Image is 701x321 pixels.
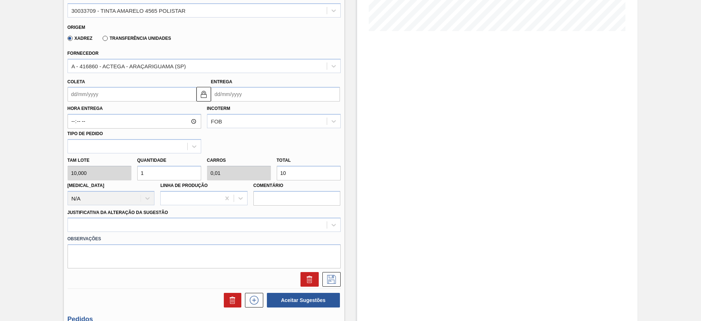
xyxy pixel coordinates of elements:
[68,87,196,102] input: dd/mm/yyyy
[263,292,341,308] div: Aceitar Sugestões
[196,87,211,102] button: locked
[68,131,103,136] label: Tipo de pedido
[207,106,230,111] label: Incoterm
[72,63,186,69] div: A - 416860 - ACTEGA - ARAÇARIGUAMA (SP)
[319,272,341,287] div: Salvar Sugestão
[199,90,208,99] img: locked
[241,293,263,307] div: Nova sugestão
[68,25,85,30] label: Origem
[207,158,226,163] label: Carros
[297,272,319,287] div: Excluir Sugestão
[103,36,171,41] label: Transferência Unidades
[211,87,340,102] input: dd/mm/yyyy
[72,7,186,14] div: 30033709 - TINTA AMARELO 4565 POLISTAR
[68,79,85,84] label: Coleta
[211,79,233,84] label: Entrega
[267,293,340,307] button: Aceitar Sugestões
[160,183,208,188] label: Linha de Produção
[68,36,93,41] label: Xadrez
[68,51,99,56] label: Fornecedor
[68,103,201,114] label: Hora Entrega
[277,158,291,163] label: Total
[137,158,166,163] label: Quantidade
[211,118,222,125] div: FOB
[68,183,104,188] label: [MEDICAL_DATA]
[68,155,131,166] label: Tam lote
[68,210,168,215] label: Justificativa da Alteração da Sugestão
[253,180,341,191] label: Comentário
[220,293,241,307] div: Excluir Sugestões
[68,234,341,244] label: Observações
